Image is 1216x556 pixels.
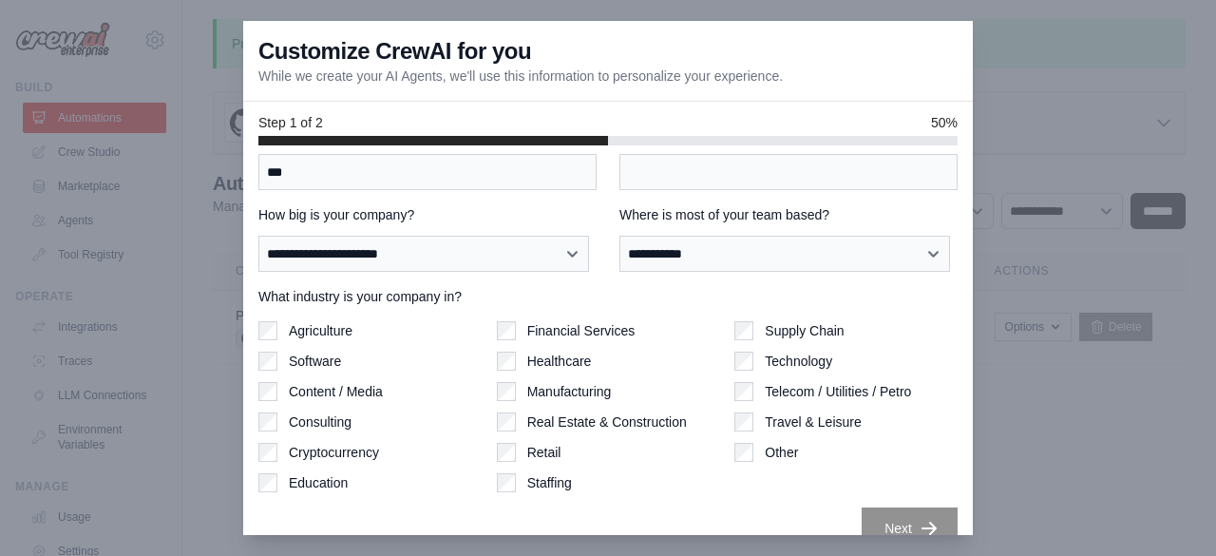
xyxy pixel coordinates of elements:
label: Travel & Leisure [765,412,861,431]
label: Cryptocurrency [289,443,379,462]
label: Technology [765,352,832,371]
p: While we create your AI Agents, we'll use this information to personalize your experience. [258,67,783,86]
label: Other [765,443,798,462]
label: How big is your company? [258,205,597,224]
label: Healthcare [527,352,592,371]
h3: Customize CrewAI for you [258,36,531,67]
button: Next [862,508,958,549]
label: Education [289,473,348,492]
label: Consulting [289,412,351,431]
label: Retail [527,443,561,462]
label: Supply Chain [765,321,844,340]
label: Manufacturing [527,382,612,401]
label: What industry is your company in? [258,287,958,306]
label: Staffing [527,473,572,492]
label: Telecom / Utilities / Petro [765,382,911,401]
span: 50% [931,113,958,132]
label: Software [289,352,341,371]
label: Content / Media [289,382,383,401]
label: Real Estate & Construction [527,412,687,431]
span: Step 1 of 2 [258,113,323,132]
label: Agriculture [289,321,352,340]
label: Financial Services [527,321,636,340]
label: Where is most of your team based? [619,205,958,224]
